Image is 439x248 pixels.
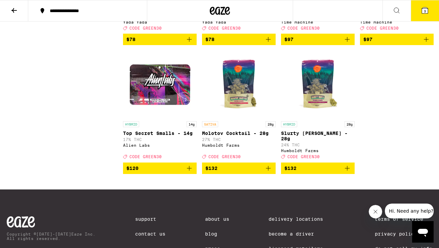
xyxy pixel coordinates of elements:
[205,37,214,42] span: $78
[208,155,241,159] span: CODE GREEN30
[375,216,432,222] a: Terms of Service
[281,148,355,153] div: Humboldt Farms
[424,9,426,13] span: 3
[284,37,293,42] span: $97
[205,166,217,171] span: $132
[129,155,162,159] span: CODE GREEN30
[281,143,355,147] p: 24% THC
[360,20,434,24] div: Time Machine
[202,143,276,147] div: Humboldt Farms
[123,143,197,147] div: Alien Labs
[269,216,335,222] a: Delivery Locations
[284,50,352,118] img: Humboldt Farms - Slurty Mintz - 28g
[205,50,273,118] img: Humboldt Farms - Molotov Cocktail - 28g
[366,26,399,30] span: CODE GREEN30
[187,121,197,127] p: 14g
[202,121,218,127] p: SATIVA
[281,163,355,174] button: Add to bag
[345,121,355,127] p: 28g
[202,137,276,142] p: 27% THC
[411,0,439,21] button: 3
[205,231,229,237] a: Blog
[7,232,95,241] p: Copyright © [DATE]-[DATE] Eaze Inc. All rights reserved.
[412,221,434,243] iframe: Button to launch messaging window
[135,231,165,237] a: Contact Us
[135,216,165,222] a: Support
[123,131,197,136] p: Top Secret Smalls - 14g
[126,50,194,118] img: Alien Labs - Top Secret Smalls - 14g
[202,131,276,136] p: Molotov Cocktail - 28g
[205,216,229,222] a: About Us
[129,26,162,30] span: CODE GREEN30
[123,20,197,24] div: Yada Yada
[202,163,276,174] button: Add to bag
[126,37,135,42] span: $78
[284,166,296,171] span: $132
[369,205,382,218] iframe: Close message
[360,34,434,45] button: Add to bag
[123,34,197,45] button: Add to bag
[202,34,276,45] button: Add to bag
[123,137,197,142] p: 17% THC
[281,131,355,141] p: Slurty [PERSON_NAME] - 28g
[266,121,276,127] p: 28g
[375,231,432,237] a: Privacy Policy
[202,20,276,24] div: Yada Yada
[281,20,355,24] div: Time Machine
[202,50,276,162] a: Open page for Molotov Cocktail - 28g from Humboldt Farms
[269,231,335,237] a: Become a Driver
[126,166,138,171] span: $120
[385,204,434,218] iframe: Message from company
[123,121,139,127] p: HYBRID
[363,37,372,42] span: $97
[281,50,355,162] a: Open page for Slurty Mintz - 28g from Humboldt Farms
[123,50,197,162] a: Open page for Top Secret Smalls - 14g from Alien Labs
[208,26,241,30] span: CODE GREEN30
[287,26,320,30] span: CODE GREEN30
[281,121,297,127] p: HYBRID
[123,163,197,174] button: Add to bag
[281,34,355,45] button: Add to bag
[287,155,320,159] span: CODE GREEN30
